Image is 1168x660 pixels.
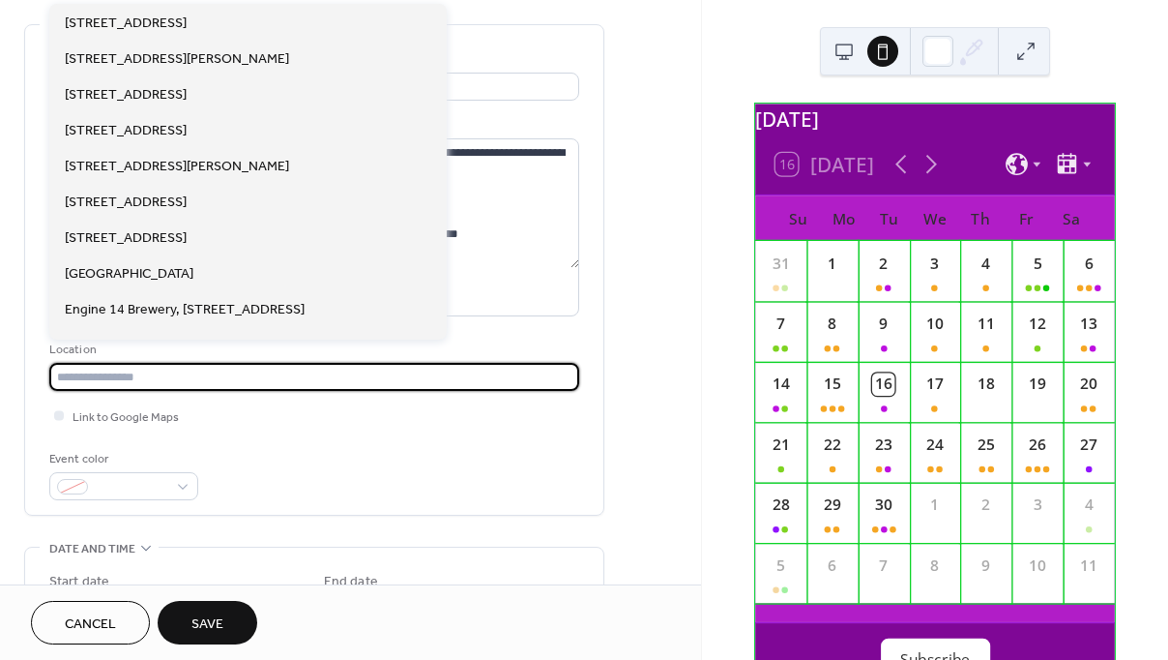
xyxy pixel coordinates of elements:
[872,253,894,275] div: 2
[770,313,792,335] div: 7
[821,313,843,335] div: 8
[872,374,894,396] div: 16
[65,193,187,213] span: [STREET_ADDRESS]
[65,49,289,70] span: [STREET_ADDRESS][PERSON_NAME]
[1026,313,1048,335] div: 12
[1026,434,1048,456] div: 26
[872,555,894,577] div: 7
[158,601,257,645] button: Save
[65,157,289,177] span: [STREET_ADDRESS][PERSON_NAME]
[73,407,179,428] span: Link to Google Maps
[770,494,792,516] div: 28
[65,14,187,34] span: [STREET_ADDRESS]
[1026,253,1048,275] div: 5
[770,434,792,456] div: 21
[866,195,912,241] div: Tu
[1077,253,1099,275] div: 6
[1077,434,1099,456] div: 27
[975,313,997,335] div: 11
[1004,195,1049,241] div: Fr
[923,434,946,456] div: 24
[821,253,843,275] div: 1
[1077,555,1099,577] div: 11
[65,300,305,320] span: Engine 14 Brewery, [STREET_ADDRESS]
[923,555,946,577] div: 8
[975,374,997,396] div: 18
[957,195,1003,241] div: Th
[65,336,393,356] span: FLX Music, [GEOGRAPHIC_DATA] [GEOGRAPHIC_DATA]
[65,228,187,249] span: [STREET_ADDRESS]
[324,572,378,592] div: End date
[191,615,223,635] span: Save
[912,195,957,241] div: We
[775,195,821,241] div: Su
[65,264,193,285] span: [GEOGRAPHIC_DATA]
[755,104,1115,134] div: [DATE]
[1077,313,1099,335] div: 13
[975,555,997,577] div: 9
[1026,374,1048,396] div: 19
[923,374,946,396] div: 17
[821,374,843,396] div: 15
[65,615,116,635] span: Cancel
[923,494,946,516] div: 1
[975,434,997,456] div: 25
[49,539,135,559] span: Date and time
[1026,555,1048,577] div: 10
[49,449,194,469] div: Event color
[872,494,894,516] div: 30
[975,253,997,275] div: 4
[821,195,866,241] div: Mo
[821,494,843,516] div: 29
[923,253,946,275] div: 3
[923,313,946,335] div: 10
[49,340,575,360] div: Location
[31,601,150,645] button: Cancel
[770,374,792,396] div: 14
[49,572,109,592] div: Start date
[1049,195,1095,241] div: Sa
[1077,494,1099,516] div: 4
[1026,494,1048,516] div: 3
[821,434,843,456] div: 22
[770,253,792,275] div: 31
[872,313,894,335] div: 9
[1077,374,1099,396] div: 20
[770,555,792,577] div: 5
[65,121,187,141] span: [STREET_ADDRESS]
[65,85,187,105] span: [STREET_ADDRESS]
[975,494,997,516] div: 2
[821,555,843,577] div: 6
[872,434,894,456] div: 23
